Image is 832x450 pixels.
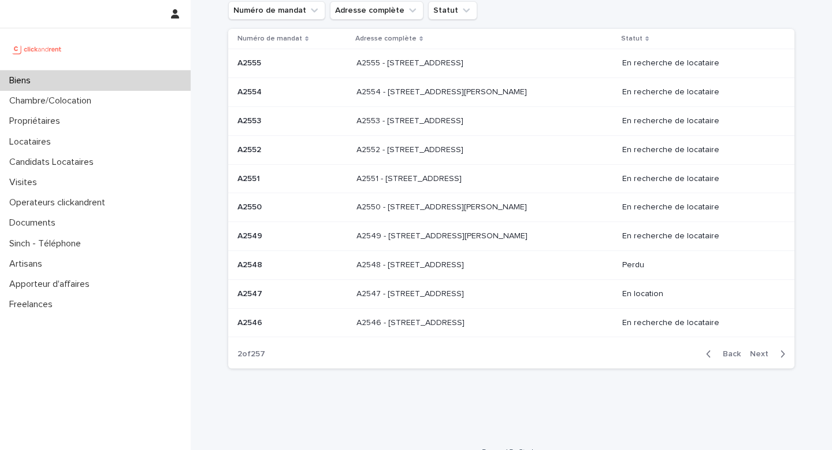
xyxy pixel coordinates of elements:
p: Visites [5,177,46,188]
tr: A2554A2554 A2554 - [STREET_ADDRESS][PERSON_NAME]A2554 - [STREET_ADDRESS][PERSON_NAME] En recherch... [228,78,794,107]
p: Operateurs clickandrent [5,197,114,208]
p: Freelances [5,299,62,310]
p: A2550 - [STREET_ADDRESS][PERSON_NAME] [356,200,529,212]
p: A2547 - [STREET_ADDRESS] [356,287,466,299]
tr: A2555A2555 A2555 - [STREET_ADDRESS]A2555 - [STREET_ADDRESS] En recherche de locataire [228,49,794,78]
button: Next [745,349,794,359]
img: UCB0brd3T0yccxBKYDjQ [9,38,65,61]
p: En recherche de locataire [622,116,776,126]
p: En recherche de locataire [622,145,776,155]
button: Numéro de mandat [228,1,325,20]
p: A2553 - [STREET_ADDRESS] [356,114,466,126]
p: A2555 [237,56,263,68]
button: Back [697,349,745,359]
tr: A2550A2550 A2550 - [STREET_ADDRESS][PERSON_NAME]A2550 - [STREET_ADDRESS][PERSON_NAME] En recherch... [228,193,794,222]
p: En recherche de locataire [622,174,776,184]
span: Next [750,350,775,358]
p: En recherche de locataire [622,318,776,328]
tr: A2549A2549 A2549 - [STREET_ADDRESS][PERSON_NAME]A2549 - [STREET_ADDRESS][PERSON_NAME] En recherch... [228,222,794,251]
tr: A2553A2553 A2553 - [STREET_ADDRESS]A2553 - [STREET_ADDRESS] En recherche de locataire [228,106,794,135]
p: A2547 [237,287,265,299]
p: A2546 - [STREET_ADDRESS] [356,316,467,328]
p: A2553 [237,114,263,126]
p: Artisans [5,259,51,270]
tr: A2547A2547 A2547 - [STREET_ADDRESS]A2547 - [STREET_ADDRESS] En location [228,279,794,308]
p: Biens [5,75,40,86]
p: A2546 [237,316,265,328]
button: Statut [428,1,477,20]
tr: A2546A2546 A2546 - [STREET_ADDRESS]A2546 - [STREET_ADDRESS] En recherche de locataire [228,308,794,337]
p: Apporteur d'affaires [5,279,99,290]
p: En recherche de locataire [622,231,776,241]
p: A2552 [237,143,263,155]
p: 2 of 257 [228,340,274,368]
tr: A2552A2552 A2552 - [STREET_ADDRESS]A2552 - [STREET_ADDRESS] En recherche de locataire [228,135,794,164]
p: A2548 [237,258,265,270]
p: A2551 [237,172,262,184]
p: A2550 [237,200,264,212]
p: Locataires [5,137,60,147]
p: En recherche de locataire [622,87,776,97]
p: A2551 - [STREET_ADDRESS] [356,172,464,184]
span: Back [716,350,741,358]
p: Adresse complète [355,32,417,45]
p: A2549 - [STREET_ADDRESS][PERSON_NAME] [356,229,530,241]
p: Propriétaires [5,116,69,127]
p: En recherche de locataire [622,202,776,212]
p: Numéro de mandat [237,32,302,45]
tr: A2548A2548 A2548 - [STREET_ADDRESS]A2548 - [STREET_ADDRESS] Perdu [228,250,794,279]
p: A2549 [237,229,265,241]
button: Adresse complète [330,1,424,20]
p: Statut [621,32,642,45]
p: A2554 - [STREET_ADDRESS][PERSON_NAME] [356,85,529,97]
p: Candidats Locataires [5,157,103,168]
p: Perdu [622,260,776,270]
p: A2548 - 94 rue du Faubourg Poissonnière, Paris 75010 [356,258,466,270]
p: A2552 - [STREET_ADDRESS] [356,143,466,155]
p: Sinch - Téléphone [5,238,90,249]
p: Documents [5,217,65,228]
p: A2555 - [STREET_ADDRESS] [356,56,466,68]
p: En location [622,289,776,299]
p: Chambre/Colocation [5,95,101,106]
p: A2554 [237,85,264,97]
p: En recherche de locataire [622,58,776,68]
tr: A2551A2551 A2551 - [STREET_ADDRESS]A2551 - [STREET_ADDRESS] En recherche de locataire [228,164,794,193]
